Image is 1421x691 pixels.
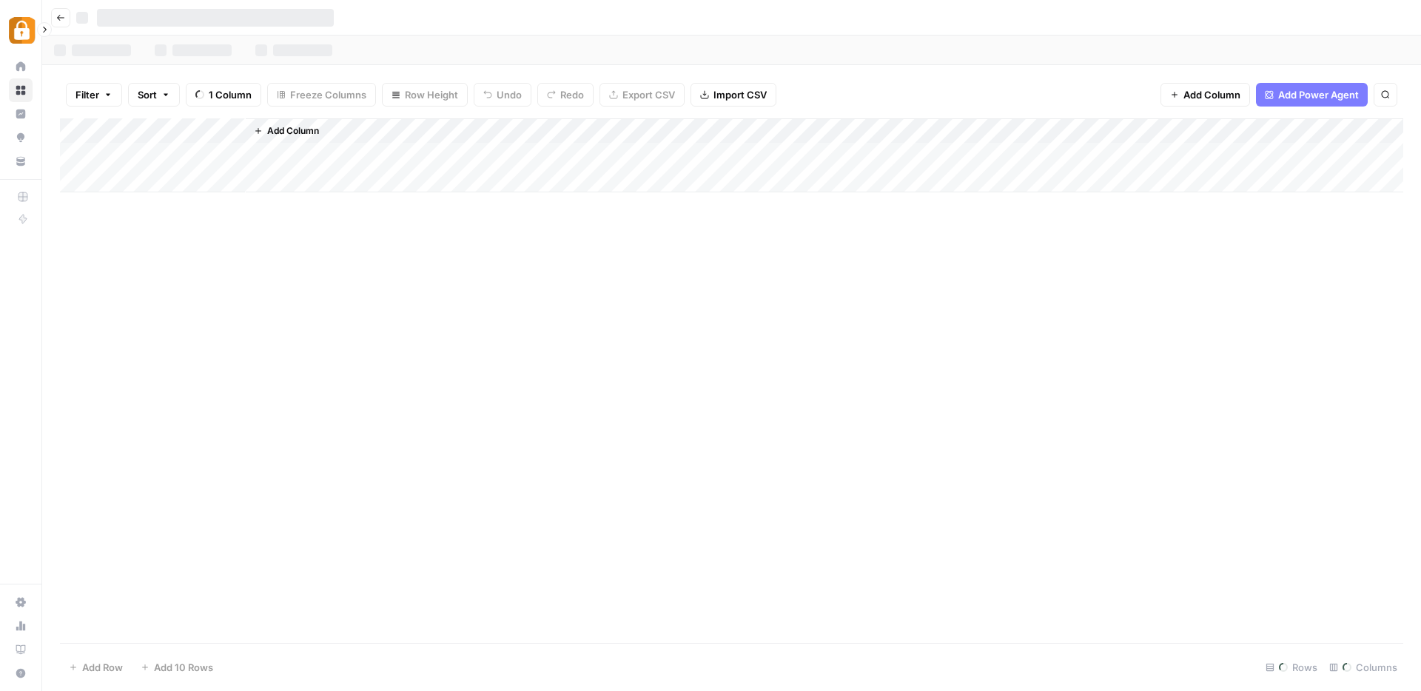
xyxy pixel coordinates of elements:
span: Sort [138,87,157,102]
span: Undo [497,87,522,102]
span: Filter [75,87,99,102]
span: Row Height [405,87,458,102]
span: Add Power Agent [1278,87,1359,102]
button: Freeze Columns [267,83,376,107]
button: Sort [128,83,180,107]
a: Opportunities [9,126,33,149]
button: 1 Column [186,83,261,107]
button: Add Column [1160,83,1250,107]
div: Rows [1260,655,1323,679]
a: Usage [9,614,33,638]
button: Add Power Agent [1256,83,1368,107]
button: Help + Support [9,661,33,685]
button: Add Column [248,121,325,141]
button: Row Height [382,83,468,107]
img: Adzz Logo [9,17,36,44]
span: Add 10 Rows [154,660,213,675]
button: Filter [66,83,122,107]
span: Add Row [82,660,123,675]
button: Add Row [60,655,132,679]
button: Add 10 Rows [132,655,222,679]
a: Your Data [9,149,33,173]
button: Workspace: Adzz [9,12,33,49]
span: 1 Column [209,87,252,102]
span: Add Column [1183,87,1240,102]
span: Import CSV [713,87,767,102]
button: Redo [537,83,594,107]
a: Insights [9,102,33,126]
span: Export CSV [622,87,675,102]
button: Export CSV [599,83,685,107]
div: Columns [1323,655,1403,679]
span: Freeze Columns [290,87,366,102]
span: Add Column [267,124,319,138]
a: Browse [9,78,33,102]
span: Redo [560,87,584,102]
button: Undo [474,83,531,107]
button: Import CSV [691,83,776,107]
a: Settings [9,590,33,614]
a: Home [9,55,33,78]
a: Learning Hub [9,638,33,661]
